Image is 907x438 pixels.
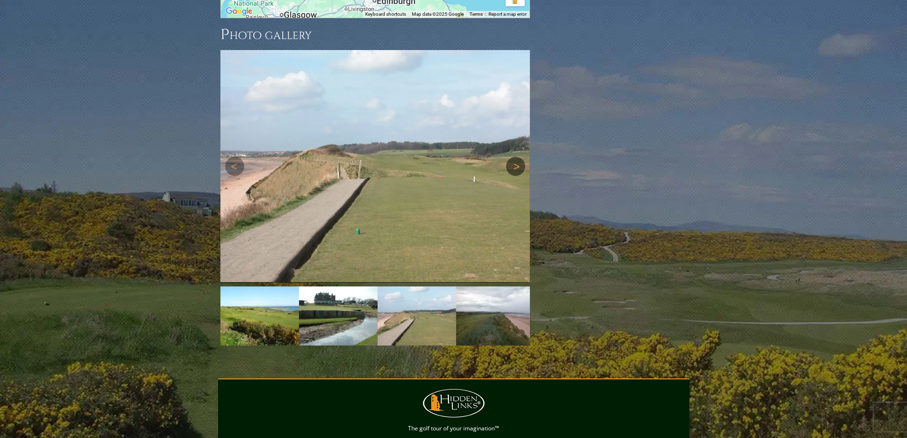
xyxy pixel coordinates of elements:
[412,11,464,17] span: Map data ©2025 Google
[469,11,483,17] a: Terms (opens in new tab)
[225,157,244,176] a: Previous
[220,25,530,44] h3: Photo Gallery
[488,11,527,17] a: Report a map error
[506,157,525,176] a: Next
[220,423,687,434] p: The golf tour of your imagination™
